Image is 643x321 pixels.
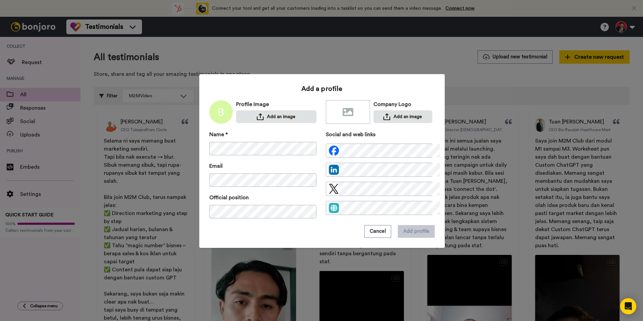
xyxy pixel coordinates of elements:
h1: Add a profile [301,84,343,94]
div: Open Intercom Messenger [620,298,636,314]
img: web.svg [329,203,339,213]
img: linked-in.png [329,165,339,175]
label: Name * [209,130,228,139]
button: Add an image [236,110,316,123]
img: upload.svg [383,113,390,120]
div: Social and web links [326,130,433,139]
div: Profile Image [236,100,316,108]
button: Add profile [398,225,435,238]
button: Cancel [364,225,391,238]
label: Email [209,162,223,170]
img: twitter-x-black.png [329,184,339,194]
label: Official position [209,194,249,202]
img: profile.png [209,100,233,124]
img: facebook.svg [329,146,339,156]
div: Company Logo [373,100,432,108]
img: upload.svg [257,113,264,120]
button: Add an image [373,110,432,123]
